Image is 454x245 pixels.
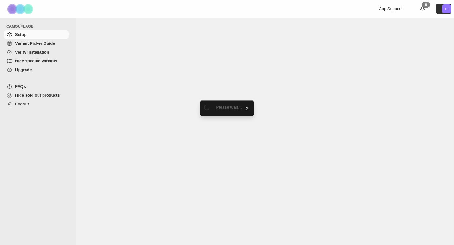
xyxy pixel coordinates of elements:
a: Verify Installation [4,48,69,57]
img: Camouflage [5,0,37,18]
button: Avatar with initials E [436,4,451,14]
span: Avatar with initials E [442,4,451,13]
span: Logout [15,102,29,106]
a: 0 [419,6,426,12]
a: FAQs [4,82,69,91]
a: Variant Picker Guide [4,39,69,48]
span: Verify Installation [15,50,49,54]
a: Hide sold out products [4,91,69,100]
span: CAMOUFLAGE [6,24,71,29]
span: Please wait... [216,105,242,110]
span: Hide specific variants [15,59,57,63]
span: Hide sold out products [15,93,60,98]
a: Upgrade [4,66,69,74]
text: E [445,7,447,11]
div: 0 [422,2,430,8]
a: Logout [4,100,69,109]
a: Setup [4,30,69,39]
span: Variant Picker Guide [15,41,55,46]
span: App Support [379,6,402,11]
a: Hide specific variants [4,57,69,66]
span: Setup [15,32,26,37]
span: FAQs [15,84,26,89]
span: Upgrade [15,67,32,72]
